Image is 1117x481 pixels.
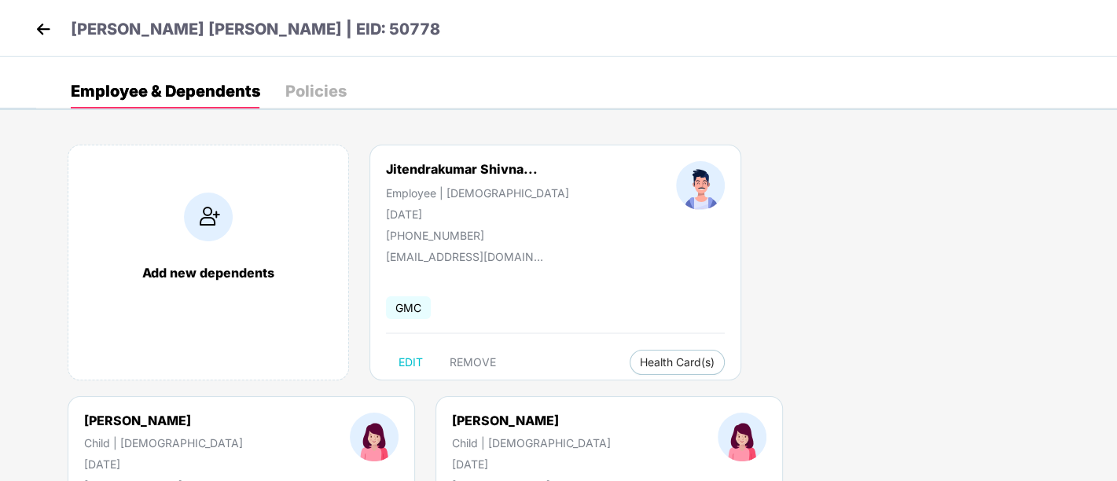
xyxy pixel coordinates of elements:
div: [PHONE_NUMBER] [386,229,569,242]
button: EDIT [386,350,435,375]
img: profileImage [350,413,399,461]
img: profileImage [676,161,725,210]
div: Child | [DEMOGRAPHIC_DATA] [84,436,243,450]
div: Jitendrakumar Shivna... [386,161,538,177]
span: EDIT [399,356,423,369]
img: addIcon [184,193,233,241]
div: [PERSON_NAME] [452,413,611,428]
button: Health Card(s) [630,350,725,375]
p: [PERSON_NAME] [PERSON_NAME] | EID: 50778 [71,17,440,42]
div: [PERSON_NAME] [84,413,243,428]
div: [DATE] [386,207,569,221]
span: REMOVE [450,356,496,369]
div: [DATE] [452,457,611,471]
div: Policies [285,83,347,99]
div: [EMAIL_ADDRESS][DOMAIN_NAME] [386,250,543,263]
img: back [31,17,55,41]
div: Employee | [DEMOGRAPHIC_DATA] [386,186,569,200]
img: profileImage [718,413,766,461]
button: REMOVE [437,350,509,375]
div: Add new dependents [84,265,333,281]
div: Child | [DEMOGRAPHIC_DATA] [452,436,611,450]
span: GMC [386,296,431,319]
div: Employee & Dependents [71,83,260,99]
span: Health Card(s) [640,358,715,366]
div: [DATE] [84,457,243,471]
